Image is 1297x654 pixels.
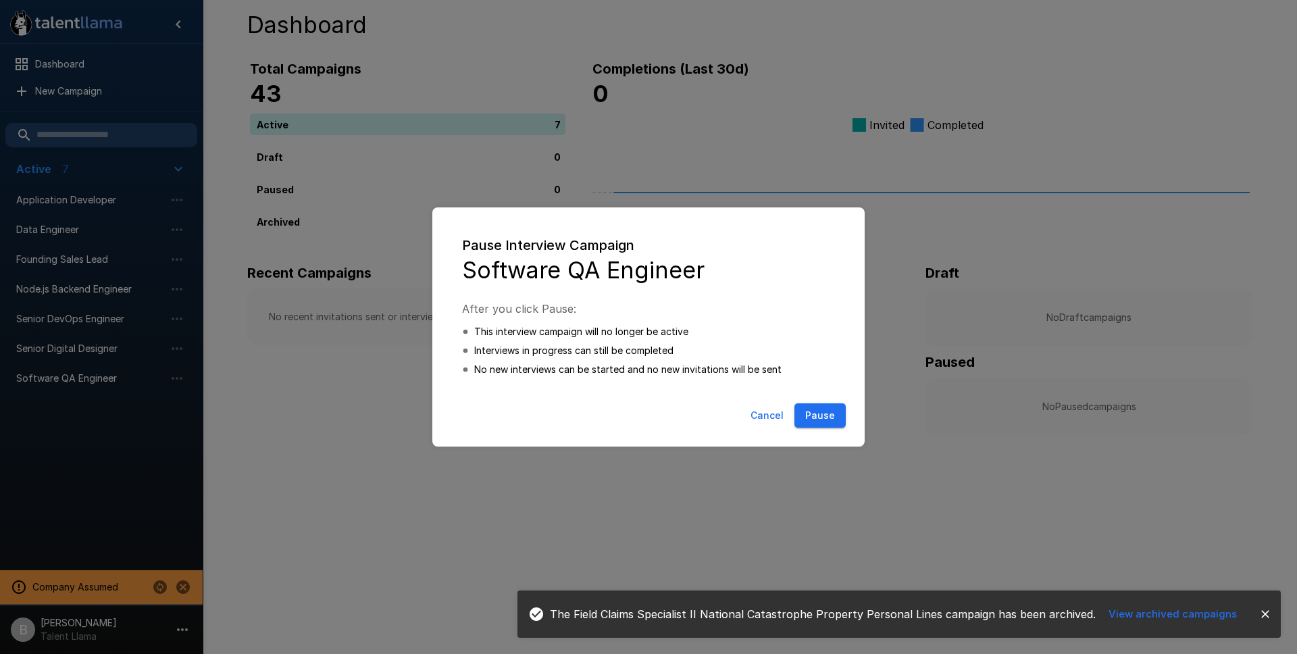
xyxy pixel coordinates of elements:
[745,403,789,428] button: Cancel
[474,363,782,376] p: No new interviews can be started and no new invitations will be sent
[474,344,673,357] p: Interviews in progress can still be completed
[474,325,688,338] p: This interview campaign will no longer be active
[462,301,835,317] p: After you click Pause:
[462,234,835,256] h6: Pause Interview Campaign
[462,256,835,284] h4: Software QA Engineer
[794,403,846,428] button: Pause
